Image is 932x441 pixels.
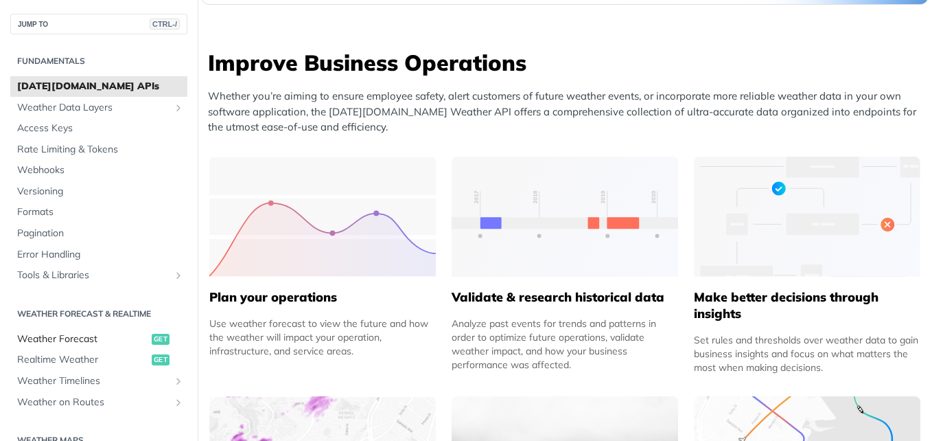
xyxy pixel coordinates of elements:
button: Show subpages for Weather Data Layers [173,102,184,113]
a: Tools & LibrariesShow subpages for Tools & Libraries [10,265,187,286]
div: Use weather forecast to view the future and how the weather will impact your operation, infrastru... [209,317,436,358]
h5: Make better decisions through insights [694,289,920,322]
span: Webhooks [17,163,184,177]
h2: Weather Forecast & realtime [10,308,187,320]
a: Formats [10,202,187,223]
span: Rate Limiting & Tokens [17,143,184,157]
span: Weather on Routes [17,396,170,409]
button: Show subpages for Weather Timelines [173,376,184,387]
button: Show subpages for Weather on Routes [173,397,184,408]
span: get [152,354,170,365]
span: Pagination [17,227,184,240]
a: Realtime Weatherget [10,350,187,370]
span: Tools & Libraries [17,269,170,282]
span: Weather Data Layers [17,101,170,115]
p: Whether you’re aiming to ensure employee safety, alert customers of future weather events, or inc... [208,89,929,135]
span: Versioning [17,185,184,199]
a: Weather on RoutesShow subpages for Weather on Routes [10,392,187,413]
div: Set rules and thresholds over weather data to gain business insights and focus on what matters th... [694,333,920,374]
a: Rate Limiting & Tokens [10,139,187,160]
span: Weather Timelines [17,374,170,388]
h3: Improve Business Operations [208,47,929,78]
span: Weather Forecast [17,332,148,346]
a: Weather Data LayersShow subpages for Weather Data Layers [10,98,187,118]
span: [DATE][DOMAIN_NAME] APIs [17,80,184,93]
h5: Plan your operations [209,289,436,306]
a: Versioning [10,181,187,202]
span: Access Keys [17,122,184,135]
img: 39565e8-group-4962x.svg [209,157,436,277]
a: Error Handling [10,245,187,265]
h5: Validate & research historical data [452,289,678,306]
a: Pagination [10,223,187,244]
h2: Fundamentals [10,55,187,67]
a: [DATE][DOMAIN_NAME] APIs [10,76,187,97]
span: Error Handling [17,248,184,262]
a: Webhooks [10,160,187,181]
span: CTRL-/ [150,19,180,30]
span: get [152,334,170,345]
span: Formats [17,205,184,219]
span: Realtime Weather [17,353,148,367]
button: Show subpages for Tools & Libraries [173,270,184,281]
a: Access Keys [10,118,187,139]
div: Analyze past events for trends and patterns in order to optimize future operations, validate weat... [452,317,678,372]
img: a22d113-group-496-32x.svg [694,157,920,277]
a: Weather Forecastget [10,329,187,350]
a: Weather TimelinesShow subpages for Weather Timelines [10,371,187,392]
button: JUMP TOCTRL-/ [10,14,187,34]
img: 13d7ca0-group-496-2.svg [452,157,678,277]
